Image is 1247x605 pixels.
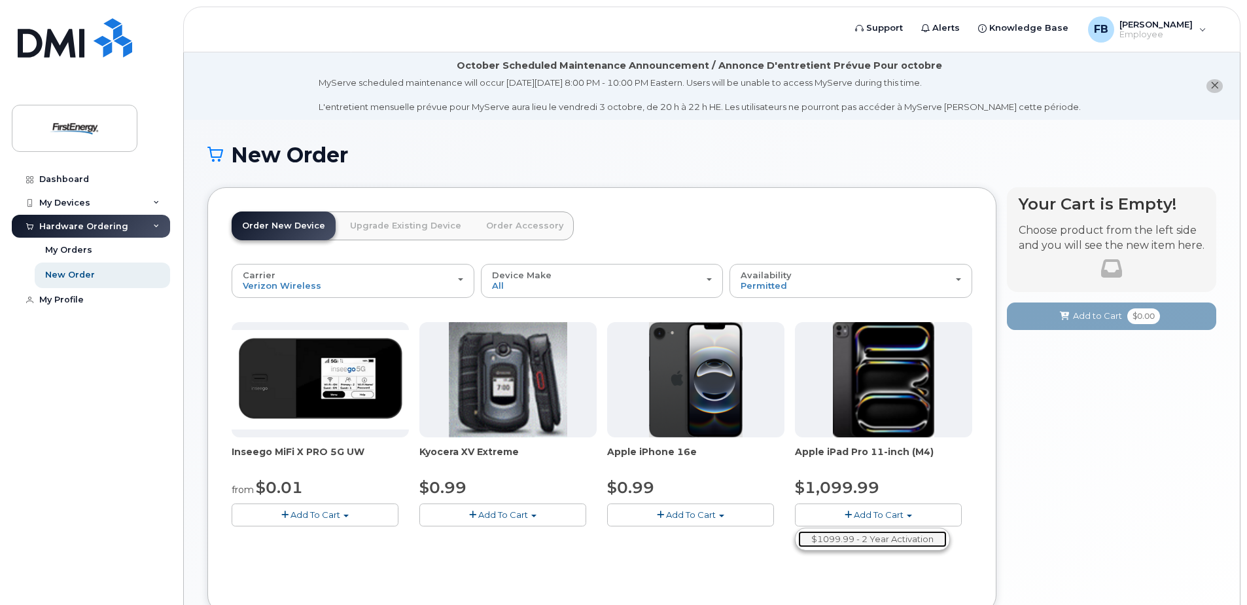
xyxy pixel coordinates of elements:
[798,531,947,547] a: $1099.99 - 2 Year Activation
[457,59,942,73] div: October Scheduled Maintenance Announcement / Annonce D'entretient Prévue Pour octobre
[607,504,774,526] button: Add To Cart
[1019,195,1204,213] h4: Your Cart is Empty!
[243,280,321,291] span: Verizon Wireless
[1073,310,1122,322] span: Add to Cart
[481,264,724,298] button: Device Make All
[649,322,743,437] img: iphone16e.png
[1206,79,1223,93] button: close notification
[607,445,784,471] div: Apple iPhone 16e
[1007,302,1216,329] button: Add to Cart $0.00
[795,478,879,497] span: $1,099.99
[795,504,962,526] button: Add To Cart
[492,280,504,291] span: All
[795,445,972,471] div: Apple iPad Pro 11-inch (M4)
[319,77,1081,113] div: MyServe scheduled maintenance will occur [DATE][DATE] 8:00 PM - 10:00 PM Eastern. Users will be u...
[232,330,409,430] img: Inseego.png
[854,509,904,520] span: Add To Cart
[232,484,254,496] small: from
[419,478,466,497] span: $0.99
[476,211,574,240] a: Order Accessory
[729,264,972,298] button: Availability Permitted
[207,143,1216,166] h1: New Order
[232,264,474,298] button: Carrier Verizon Wireless
[243,270,275,280] span: Carrier
[232,211,336,240] a: Order New Device
[449,322,567,437] img: xvextreme.gif
[1127,308,1160,324] span: $0.00
[290,509,340,520] span: Add To Cart
[232,445,409,471] div: Inseego MiFi X PRO 5G UW
[741,270,792,280] span: Availability
[666,509,716,520] span: Add To Cart
[1019,223,1204,253] p: Choose product from the left side and you will see the new item here.
[1190,548,1237,595] iframe: Messenger Launcher
[340,211,472,240] a: Upgrade Existing Device
[256,478,303,497] span: $0.01
[607,478,654,497] span: $0.99
[478,509,528,520] span: Add To Cart
[419,504,586,526] button: Add To Cart
[232,504,398,526] button: Add To Cart
[833,322,934,437] img: ipad_pro_11_m4.png
[419,445,597,471] div: Kyocera XV Extreme
[492,270,552,280] span: Device Make
[741,280,787,291] span: Permitted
